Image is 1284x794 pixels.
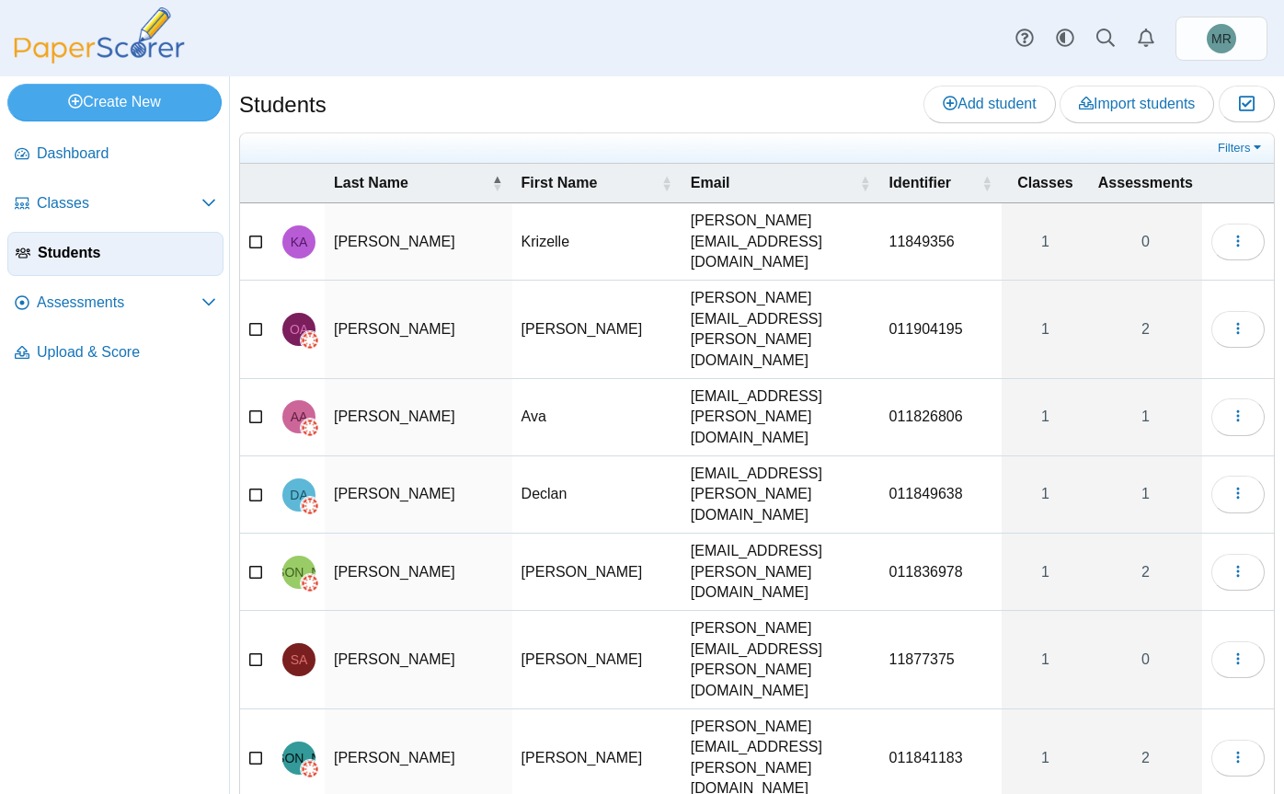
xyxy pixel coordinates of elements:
span: Sara Adams [291,653,308,666]
td: [PERSON_NAME][EMAIL_ADDRESS][PERSON_NAME][DOMAIN_NAME] [682,611,880,709]
span: First Name : Activate to sort [661,174,672,192]
span: Add student [943,96,1036,111]
a: 1 [1089,456,1202,533]
a: 2 [1089,281,1202,378]
span: Assessments [1098,173,1193,193]
span: Classes [1011,173,1080,193]
a: 1 [1002,611,1089,708]
a: Students [7,232,224,276]
span: Josephine Adamson [246,752,351,765]
a: 0 [1089,611,1202,708]
a: Filters [1213,139,1269,157]
a: 0 [1089,203,1202,280]
span: Jake Adams [246,566,351,579]
a: 1 [1002,456,1089,533]
img: canvas-logo.png [301,574,319,593]
a: 1 [1002,203,1089,280]
td: [PERSON_NAME] [325,203,512,281]
img: canvas-logo.png [301,331,319,350]
td: 011836978 [880,534,1003,611]
td: [PERSON_NAME] [512,281,682,379]
td: [PERSON_NAME] [325,379,512,456]
a: 1 [1002,379,1089,455]
td: [PERSON_NAME] [325,611,512,709]
a: Assessments [7,282,224,326]
span: Malinda Ritts [1211,32,1232,45]
span: Classes [37,193,201,213]
td: [EMAIL_ADDRESS][PERSON_NAME][DOMAIN_NAME] [682,456,880,534]
span: Last Name [334,173,488,193]
a: 2 [1089,534,1202,610]
td: [PERSON_NAME][EMAIL_ADDRESS][DOMAIN_NAME] [682,203,880,281]
a: PaperScorer [7,51,191,66]
span: Ava Adams [291,410,308,423]
td: [EMAIL_ADDRESS][PERSON_NAME][DOMAIN_NAME] [682,379,880,456]
span: Krizelle Aceret-Tabios [291,236,308,248]
a: 1 [1002,534,1089,610]
td: [PERSON_NAME] [325,281,512,379]
td: 11849356 [880,203,1003,281]
span: Students [38,243,215,263]
span: Identifier [889,173,979,193]
td: 011904195 [880,281,1003,379]
a: Classes [7,182,224,226]
td: [PERSON_NAME] [325,456,512,534]
td: 011826806 [880,379,1003,456]
span: Owen Ackerman [290,323,308,336]
td: [PERSON_NAME] [325,534,512,611]
td: [EMAIL_ADDRESS][PERSON_NAME][DOMAIN_NAME] [682,534,880,611]
a: Malinda Ritts [1175,17,1267,61]
span: Malinda Ritts [1207,24,1236,53]
img: canvas-logo.png [301,419,319,437]
a: 1 [1002,281,1089,378]
td: 011849638 [880,456,1003,534]
span: Declan Adams [290,489,307,501]
a: 1 [1089,379,1202,455]
img: canvas-logo.png [301,760,319,778]
span: Last Name : Activate to invert sorting [492,174,503,192]
td: 11877375 [880,611,1003,709]
td: Ava [512,379,682,456]
h1: Students [239,89,327,121]
span: Dashboard [37,144,216,164]
td: [PERSON_NAME] [512,534,682,611]
img: canvas-logo.png [301,497,319,515]
a: Dashboard [7,132,224,177]
span: Assessments [37,293,201,313]
td: [PERSON_NAME] [512,611,682,709]
span: Import students [1079,96,1195,111]
td: Declan [512,456,682,534]
span: Email : Activate to sort [860,174,871,192]
span: Identifier : Activate to sort [981,174,992,192]
span: Upload & Score [37,342,216,362]
img: PaperScorer [7,7,191,63]
td: [PERSON_NAME][EMAIL_ADDRESS][PERSON_NAME][DOMAIN_NAME] [682,281,880,379]
td: Krizelle [512,203,682,281]
span: First Name [522,173,658,193]
a: Import students [1060,86,1214,122]
a: Add student [923,86,1055,122]
a: Alerts [1126,18,1166,59]
a: Create New [7,84,222,121]
a: Upload & Score [7,331,224,375]
span: Email [691,173,856,193]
